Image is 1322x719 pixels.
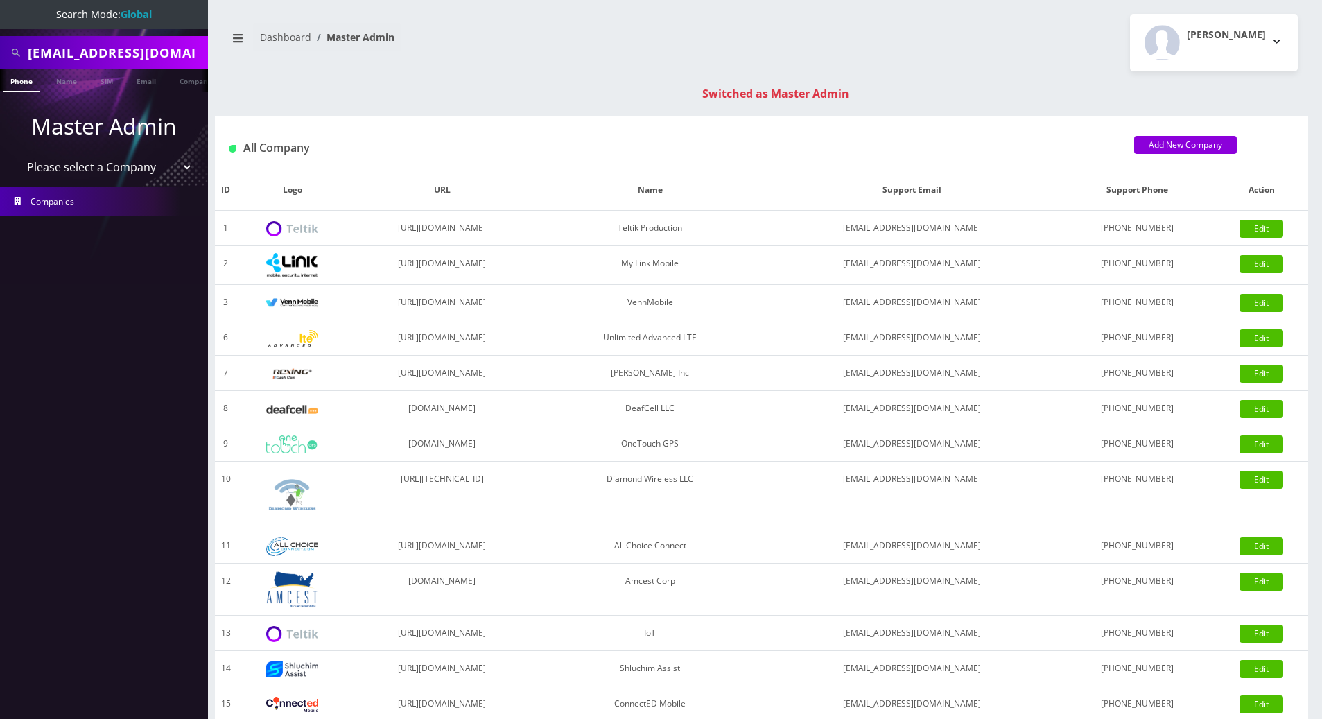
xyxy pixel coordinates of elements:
[1187,29,1266,41] h2: [PERSON_NAME]
[536,651,764,686] td: Shluchim Assist
[536,320,764,356] td: Unlimited Advanced LTE
[348,211,536,246] td: [URL][DOMAIN_NAME]
[1240,329,1283,347] a: Edit
[215,651,237,686] td: 14
[536,170,764,211] th: Name
[348,651,536,686] td: [URL][DOMAIN_NAME]
[536,246,764,285] td: My Link Mobile
[348,616,536,651] td: [URL][DOMAIN_NAME]
[764,170,1059,211] th: Support Email
[260,31,311,44] a: Dashboard
[266,697,318,712] img: ConnectED Mobile
[536,211,764,246] td: Teltik Production
[215,320,237,356] td: 6
[215,170,237,211] th: ID
[764,462,1059,528] td: [EMAIL_ADDRESS][DOMAIN_NAME]
[1240,220,1283,238] a: Edit
[764,528,1059,564] td: [EMAIL_ADDRESS][DOMAIN_NAME]
[311,30,394,44] li: Master Admin
[237,170,348,211] th: Logo
[348,246,536,285] td: [URL][DOMAIN_NAME]
[56,8,152,21] span: Search Mode:
[1240,294,1283,312] a: Edit
[215,285,237,320] td: 3
[1059,462,1215,528] td: [PHONE_NUMBER]
[1059,211,1215,246] td: [PHONE_NUMBER]
[348,391,536,426] td: [DOMAIN_NAME]
[215,356,237,391] td: 7
[764,211,1059,246] td: [EMAIL_ADDRESS][DOMAIN_NAME]
[225,23,751,62] nav: breadcrumb
[173,69,219,91] a: Company
[1059,170,1215,211] th: Support Phone
[1059,426,1215,462] td: [PHONE_NUMBER]
[1240,660,1283,678] a: Edit
[266,253,318,277] img: My Link Mobile
[1059,651,1215,686] td: [PHONE_NUMBER]
[1059,320,1215,356] td: [PHONE_NUMBER]
[215,616,237,651] td: 13
[536,356,764,391] td: [PERSON_NAME] Inc
[1059,564,1215,616] td: [PHONE_NUMBER]
[1240,400,1283,418] a: Edit
[348,170,536,211] th: URL
[229,141,1113,155] h1: All Company
[1130,14,1298,71] button: [PERSON_NAME]
[348,426,536,462] td: [DOMAIN_NAME]
[266,221,318,237] img: Teltik Production
[1240,625,1283,643] a: Edit
[1240,537,1283,555] a: Edit
[1240,435,1283,453] a: Edit
[130,69,163,91] a: Email
[3,69,40,92] a: Phone
[215,426,237,462] td: 9
[764,651,1059,686] td: [EMAIL_ADDRESS][DOMAIN_NAME]
[229,145,236,153] img: All Company
[536,426,764,462] td: OneTouch GPS
[215,462,237,528] td: 10
[266,330,318,347] img: Unlimited Advanced LTE
[266,661,318,677] img: Shluchim Assist
[536,528,764,564] td: All Choice Connect
[1059,528,1215,564] td: [PHONE_NUMBER]
[536,616,764,651] td: IoT
[764,285,1059,320] td: [EMAIL_ADDRESS][DOMAIN_NAME]
[1240,365,1283,383] a: Edit
[215,528,237,564] td: 11
[1059,616,1215,651] td: [PHONE_NUMBER]
[266,298,318,308] img: VennMobile
[536,564,764,616] td: Amcest Corp
[266,367,318,381] img: Rexing Inc
[1240,471,1283,489] a: Edit
[348,564,536,616] td: [DOMAIN_NAME]
[266,537,318,556] img: All Choice Connect
[764,616,1059,651] td: [EMAIL_ADDRESS][DOMAIN_NAME]
[1059,356,1215,391] td: [PHONE_NUMBER]
[266,626,318,642] img: IoT
[31,196,74,207] span: Companies
[1240,573,1283,591] a: Edit
[348,356,536,391] td: [URL][DOMAIN_NAME]
[1240,255,1283,273] a: Edit
[49,69,84,91] a: Name
[1215,170,1308,211] th: Action
[266,435,318,453] img: OneTouch GPS
[536,285,764,320] td: VennMobile
[266,469,318,521] img: Diamond Wireless LLC
[94,69,120,91] a: SIM
[764,320,1059,356] td: [EMAIL_ADDRESS][DOMAIN_NAME]
[764,246,1059,285] td: [EMAIL_ADDRESS][DOMAIN_NAME]
[348,462,536,528] td: [URL][TECHNICAL_ID]
[215,564,237,616] td: 12
[215,211,237,246] td: 1
[1059,246,1215,285] td: [PHONE_NUMBER]
[215,391,237,426] td: 8
[536,391,764,426] td: DeafCell LLC
[1134,136,1237,154] a: Add New Company
[348,285,536,320] td: [URL][DOMAIN_NAME]
[348,320,536,356] td: [URL][DOMAIN_NAME]
[229,85,1322,102] div: Switched as Master Admin
[536,462,764,528] td: Diamond Wireless LLC
[1059,285,1215,320] td: [PHONE_NUMBER]
[266,405,318,414] img: DeafCell LLC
